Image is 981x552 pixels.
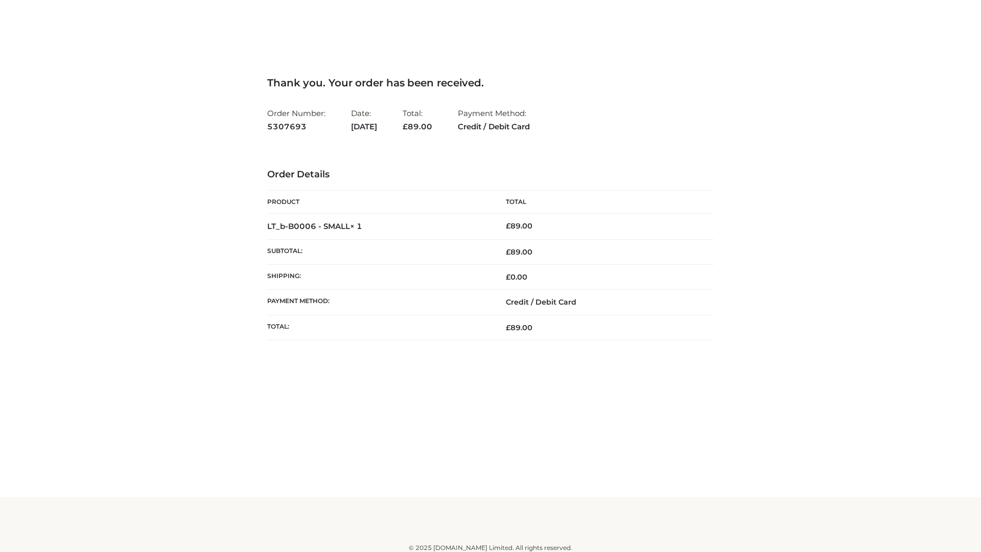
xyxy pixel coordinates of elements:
span: £ [506,323,510,332]
span: £ [506,221,510,231]
strong: 5307693 [267,120,325,133]
th: Payment method: [267,290,491,315]
h3: Thank you. Your order has been received. [267,77,714,89]
strong: × 1 [350,221,362,231]
h3: Order Details [267,169,714,180]
span: 89.00 [506,323,532,332]
th: Total: [267,315,491,340]
strong: LT_b-B0006 - SMALL [267,221,362,231]
li: Payment Method: [458,104,530,135]
li: Order Number: [267,104,325,135]
span: 89.00 [506,247,532,257]
bdi: 0.00 [506,272,527,282]
bdi: 89.00 [506,221,532,231]
th: Shipping: [267,265,491,290]
td: Credit / Debit Card [491,290,714,315]
strong: [DATE] [351,120,377,133]
span: £ [403,122,408,131]
span: £ [506,247,510,257]
strong: Credit / Debit Card [458,120,530,133]
li: Date: [351,104,377,135]
th: Product [267,191,491,214]
span: 89.00 [403,122,432,131]
th: Total [491,191,714,214]
span: £ [506,272,510,282]
th: Subtotal: [267,239,491,264]
li: Total: [403,104,432,135]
